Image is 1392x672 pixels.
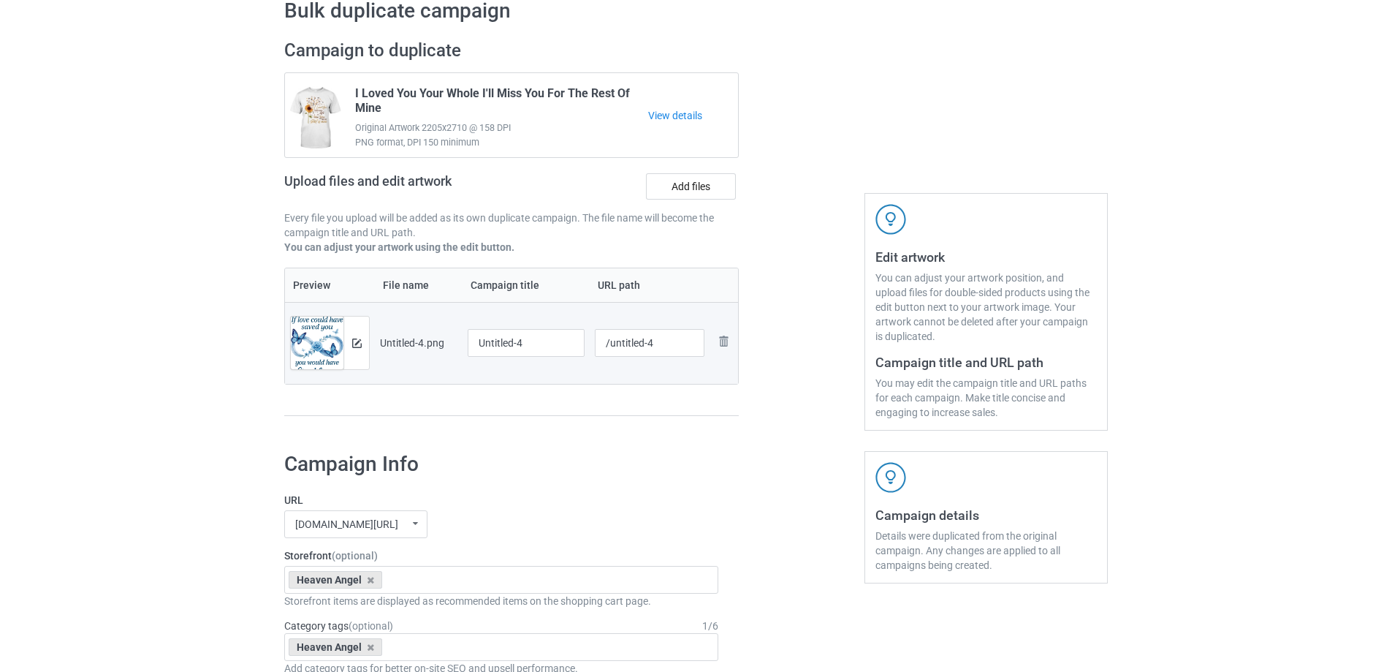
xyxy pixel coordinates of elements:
th: URL path [590,268,710,302]
h3: Campaign title and URL path [875,354,1097,371]
div: You can adjust your artwork position, and upload files for double-sided products using the edit b... [875,271,1097,344]
div: [DOMAIN_NAME][URL] [295,519,398,529]
span: I Loved You Your Whole I'll Miss You For The Rest Of Mine [355,86,648,121]
th: File name [375,268,463,302]
div: Untitled-4.png [380,336,457,350]
label: Storefront [284,548,718,563]
h3: Campaign details [875,507,1097,524]
a: View details [648,108,738,123]
h3: Edit artwork [875,249,1097,265]
div: You may edit the campaign title and URL paths for each campaign. Make title concise and engaging ... [875,376,1097,420]
div: Heaven Angel [289,571,382,589]
span: (optional) [349,620,393,632]
img: original.png [291,317,343,377]
label: Category tags [284,619,393,633]
span: PNG format, DPI 150 minimum [355,135,648,150]
div: 1 / 6 [702,619,718,633]
label: Add files [646,173,736,200]
span: (optional) [332,550,378,562]
div: Details were duplicated from the original campaign. Any changes are applied to all campaigns bein... [875,529,1097,573]
h2: Campaign to duplicate [284,39,739,62]
span: Original Artwork 2205x2710 @ 158 DPI [355,121,648,135]
div: Storefront items are displayed as recommended items on the shopping cart page. [284,594,718,608]
img: svg+xml;base64,PD94bWwgdmVyc2lvbj0iMS4wIiBlbmNvZGluZz0iVVRGLTgiPz4KPHN2ZyB3aWR0aD0iNDJweCIgaGVpZ2... [875,462,906,493]
h1: Campaign Info [284,451,718,477]
b: You can adjust your artwork using the edit button. [284,241,514,253]
th: Preview [285,268,375,302]
th: Campaign title [463,268,590,302]
p: Every file you upload will be added as its own duplicate campaign. The file name will become the ... [284,211,739,240]
img: svg+xml;base64,PD94bWwgdmVyc2lvbj0iMS4wIiBlbmNvZGluZz0iVVRGLTgiPz4KPHN2ZyB3aWR0aD0iMjhweCIgaGVpZ2... [715,333,732,350]
img: svg+xml;base64,PD94bWwgdmVyc2lvbj0iMS4wIiBlbmNvZGluZz0iVVRGLTgiPz4KPHN2ZyB3aWR0aD0iMTRweCIgaGVpZ2... [352,339,362,348]
img: svg+xml;base64,PD94bWwgdmVyc2lvbj0iMS4wIiBlbmNvZGluZz0iVVRGLTgiPz4KPHN2ZyB3aWR0aD0iNDJweCIgaGVpZ2... [875,204,906,235]
label: URL [284,493,718,507]
h2: Upload files and edit artwork [284,173,557,200]
div: Heaven Angel [289,638,382,656]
